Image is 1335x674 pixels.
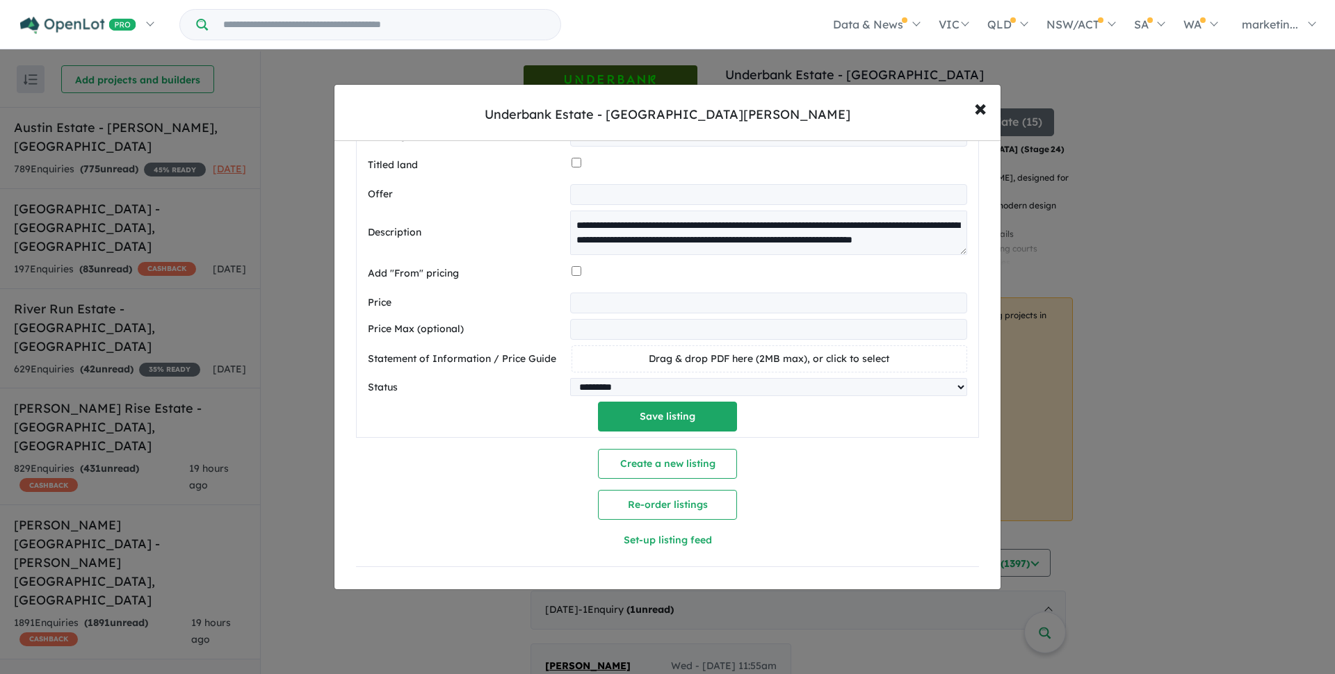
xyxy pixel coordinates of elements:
[598,402,737,431] button: Save listing
[211,10,558,40] input: Try estate name, suburb, builder or developer
[485,106,850,124] div: Underbank Estate - [GEOGRAPHIC_DATA][PERSON_NAME]
[368,379,565,396] label: Status
[598,449,737,479] button: Create a new listing
[649,352,889,365] span: Drag & drop PDF here (2MB max), or click to select
[1242,17,1298,31] span: marketin...
[20,17,136,34] img: Openlot PRO Logo White
[368,295,565,311] label: Price
[368,186,565,203] label: Offer
[368,224,565,241] label: Description
[368,265,566,282] label: Add "From" pricing
[368,351,566,368] label: Statement of Information / Price Guide
[368,157,566,174] label: Titled land
[368,321,565,338] label: Price Max (optional)
[512,525,823,555] button: Set-up listing feed
[974,92,987,122] span: ×
[598,490,737,520] button: Re-order listings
